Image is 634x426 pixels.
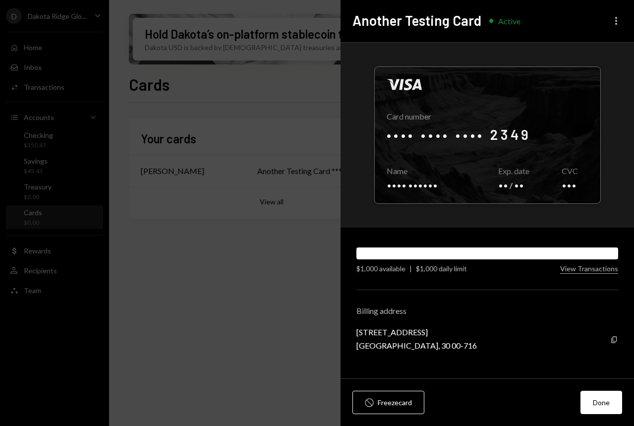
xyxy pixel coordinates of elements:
div: Billing address [356,306,618,315]
div: $1,000 available [356,263,405,274]
div: Active [498,16,520,26]
div: [GEOGRAPHIC_DATA], 30 00-716 [356,341,477,350]
button: Freezecard [352,391,424,414]
div: $1,000 daily limit [416,263,467,274]
div: [STREET_ADDRESS] [356,327,477,337]
button: Done [580,391,622,414]
div: | [409,263,412,274]
div: Freeze card [378,397,412,408]
button: View Transactions [560,264,618,274]
h2: Another Testing Card [352,11,481,30]
div: Click to reveal [374,66,601,204]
